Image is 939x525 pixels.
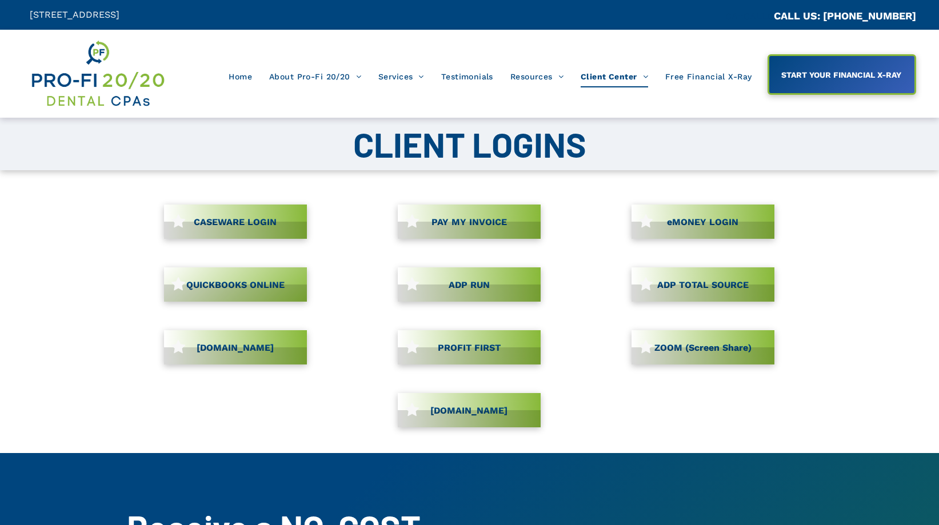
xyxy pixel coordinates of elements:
[353,123,586,165] span: CLIENT LOGINS
[657,66,760,87] a: Free Financial X-Ray
[193,336,278,359] span: [DOMAIN_NAME]
[632,330,774,364] a: ZOOM (Screen Share)
[774,10,916,22] a: CALL US: [PHONE_NUMBER]
[30,9,119,20] span: [STREET_ADDRESS]
[434,336,505,359] span: PROFIT FIRST
[220,66,261,87] a: Home
[650,336,756,359] span: ZOOM (Screen Share)
[370,66,433,87] a: Services
[433,66,502,87] a: Testimonials
[572,66,657,87] a: Client Center
[30,38,166,109] img: Get Dental CPA Consulting, Bookkeeping, & Bank Loans
[632,267,774,302] a: ADP TOTAL SOURCE
[398,267,541,302] a: ADP RUN
[190,211,281,233] span: CASEWARE LOGIN
[777,65,905,85] span: START YOUR FINANCIAL X-RAY
[398,393,541,427] a: [DOMAIN_NAME]
[653,274,753,296] span: ADP TOTAL SOURCE
[164,205,307,239] a: CASEWARE LOGIN
[182,274,289,296] span: QUICKBOOKS ONLINE
[663,211,742,233] span: eMONEY LOGIN
[445,274,494,296] span: ADP RUN
[426,399,512,422] span: [DOMAIN_NAME]
[164,267,307,302] a: QUICKBOOKS ONLINE
[261,66,370,87] a: About Pro-Fi 20/20
[164,330,307,364] a: [DOMAIN_NAME]
[768,54,917,95] a: START YOUR FINANCIAL X-RAY
[427,211,511,233] span: PAY MY INVOICE
[398,205,541,239] a: PAY MY INVOICE
[502,66,572,87] a: Resources
[725,11,774,22] span: CA::CALLC
[398,330,541,364] a: PROFIT FIRST
[632,205,774,239] a: eMONEY LOGIN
